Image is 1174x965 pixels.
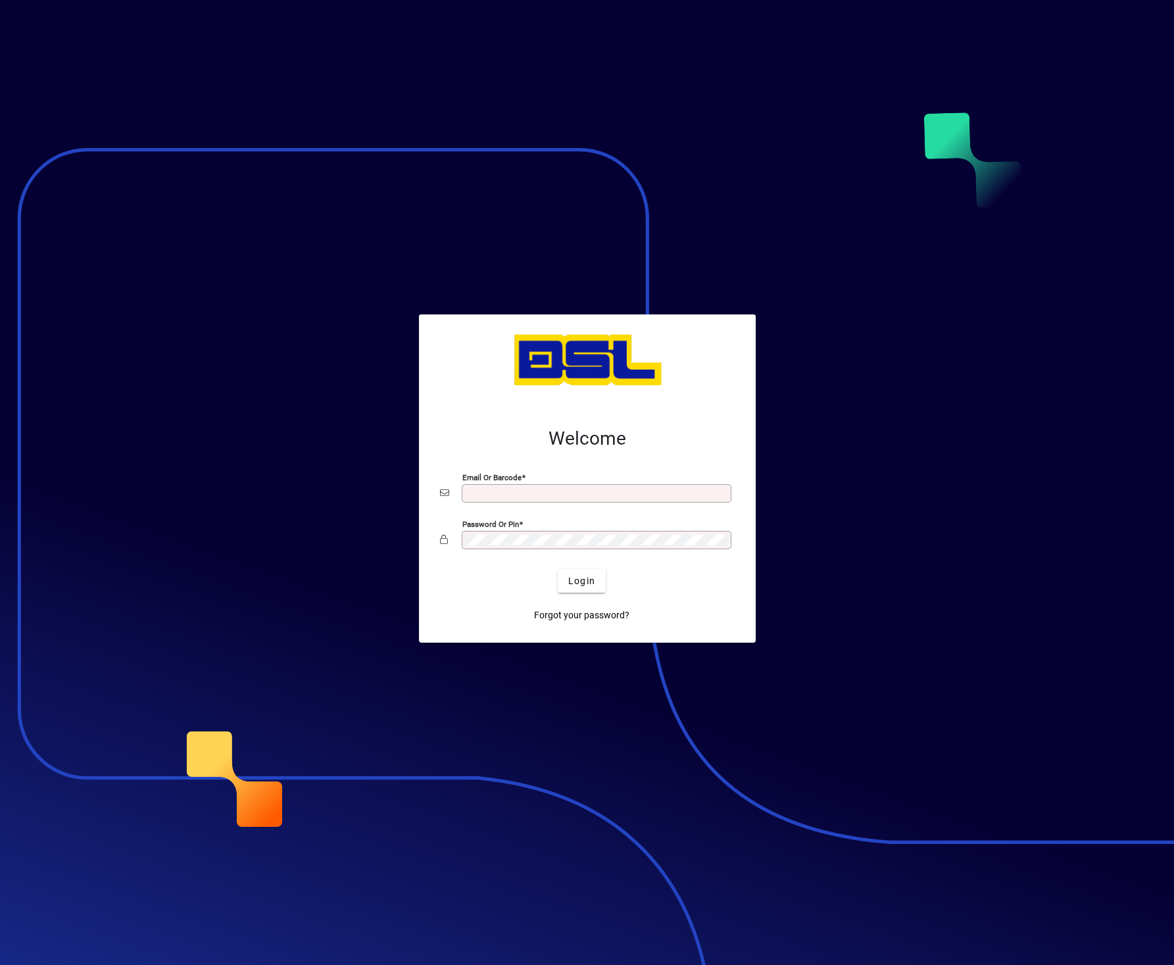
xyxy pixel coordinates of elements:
mat-label: Email or Barcode [462,473,522,482]
span: Login [568,574,595,588]
mat-label: Password or Pin [462,520,519,529]
span: Forgot your password? [534,608,629,622]
a: Forgot your password? [529,603,635,627]
h2: Welcome [440,428,735,450]
button: Login [558,569,606,593]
